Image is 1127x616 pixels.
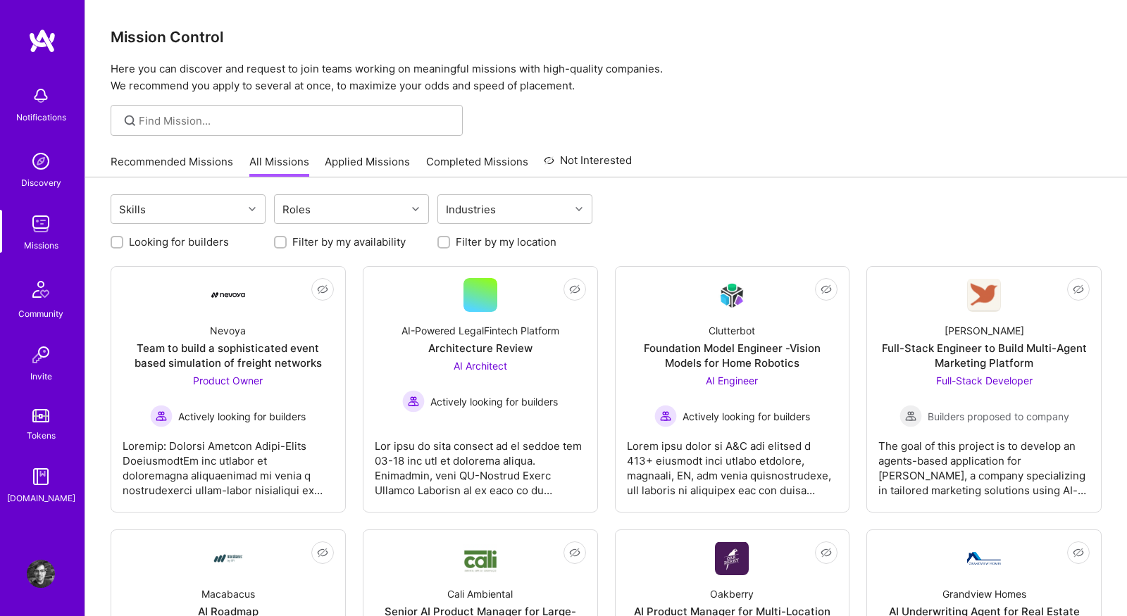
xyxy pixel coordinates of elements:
[111,61,1102,94] p: Here you can discover and request to join teams working on meaningful missions with high-quality ...
[178,409,306,424] span: Actively looking for builders
[27,560,55,588] img: User Avatar
[16,110,66,125] div: Notifications
[821,284,832,295] i: icon EyeClosed
[249,154,309,177] a: All Missions
[967,279,1001,312] img: Company Logo
[325,154,410,177] a: Applied Missions
[129,234,229,249] label: Looking for builders
[654,405,677,427] img: Actively looking for builders
[428,341,533,356] div: Architecture Review
[193,375,263,386] span: Product Owner
[447,586,513,601] div: Cali Ambiental
[210,323,246,338] div: Nevoya
[627,427,838,498] div: Lorem ipsu dolor si A&C adi elitsed d 413+ eiusmodt inci utlabo etdolore, magnaali, EN, adm venia...
[27,82,55,110] img: bell
[426,154,528,177] a: Completed Missions
[211,292,245,298] img: Company Logo
[139,113,452,128] input: Find Mission...
[279,199,314,220] div: Roles
[150,405,173,427] img: Actively looking for builders
[201,586,255,601] div: Macabacus
[32,409,49,422] img: tokens
[569,284,580,295] i: icon EyeClosed
[375,278,586,501] a: AI-Powered LegalFintech PlatformArchitecture ReviewAI Architect Actively looking for buildersActi...
[122,113,138,129] i: icon SearchGrey
[715,542,749,575] img: Company Logo
[317,547,328,558] i: icon EyeClosed
[412,206,419,213] i: icon Chevron
[123,427,334,498] div: Loremip: Dolorsi Ametcon Adipi-Elits DoeiusmodtEm inc utlabor et doloremagna aliquaenimad mi veni...
[111,154,233,177] a: Recommended Missions
[430,394,558,409] span: Actively looking for builders
[18,306,63,321] div: Community
[27,428,56,443] div: Tokens
[28,28,56,54] img: logo
[821,547,832,558] i: icon EyeClosed
[899,405,922,427] img: Builders proposed to company
[544,152,632,177] a: Not Interested
[249,206,256,213] i: icon Chevron
[936,375,1033,386] span: Full-Stack Developer
[123,341,334,370] div: Team to build a sophisticated event based simulation of freight networks
[30,369,52,384] div: Invite
[292,234,406,249] label: Filter by my availability
[375,427,586,498] div: Lor ipsu do sita consect ad el seddoe tem 03-18 inc utl et dolorema aliqua. Enimadmin, veni QU-No...
[27,341,55,369] img: Invite
[709,323,755,338] div: Clutterbot
[24,238,58,253] div: Missions
[878,278,1090,501] a: Company Logo[PERSON_NAME]Full-Stack Engineer to Build Multi-Agent Marketing PlatformFull-Stack De...
[945,323,1024,338] div: [PERSON_NAME]
[442,199,499,220] div: Industries
[27,210,55,238] img: teamwork
[111,28,1102,46] h3: Mission Control
[402,390,425,413] img: Actively looking for builders
[456,234,556,249] label: Filter by my location
[942,586,1026,601] div: Grandview Homes
[23,560,58,588] a: User Avatar
[454,360,507,372] span: AI Architect
[715,279,749,312] img: Company Logo
[27,463,55,491] img: guide book
[24,272,58,306] img: Community
[683,409,810,424] span: Actively looking for builders
[878,341,1090,370] div: Full-Stack Engineer to Build Multi-Agent Marketing Platform
[569,547,580,558] i: icon EyeClosed
[27,147,55,175] img: discovery
[627,341,838,370] div: Foundation Model Engineer -Vision Models for Home Robotics
[211,541,245,575] img: Company Logo
[706,375,758,386] span: AI Engineer
[1073,284,1084,295] i: icon EyeClosed
[123,278,334,501] a: Company LogoNevoyaTeam to build a sophisticated event based simulation of freight networksProduct...
[1073,547,1084,558] i: icon EyeClosed
[7,491,75,505] div: [DOMAIN_NAME]
[967,552,1001,565] img: Company Logo
[928,409,1069,424] span: Builders proposed to company
[878,427,1090,498] div: The goal of this project is to develop an agents-based application for [PERSON_NAME], a company s...
[401,323,559,338] div: AI-Powered LegalFintech Platform
[627,278,838,501] a: Company LogoClutterbotFoundation Model Engineer -Vision Models for Home RoboticsAI Engineer Activ...
[317,284,328,295] i: icon EyeClosed
[575,206,583,213] i: icon Chevron
[21,175,61,190] div: Discovery
[116,199,149,220] div: Skills
[463,544,497,573] img: Company Logo
[710,586,754,601] div: Oakberry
